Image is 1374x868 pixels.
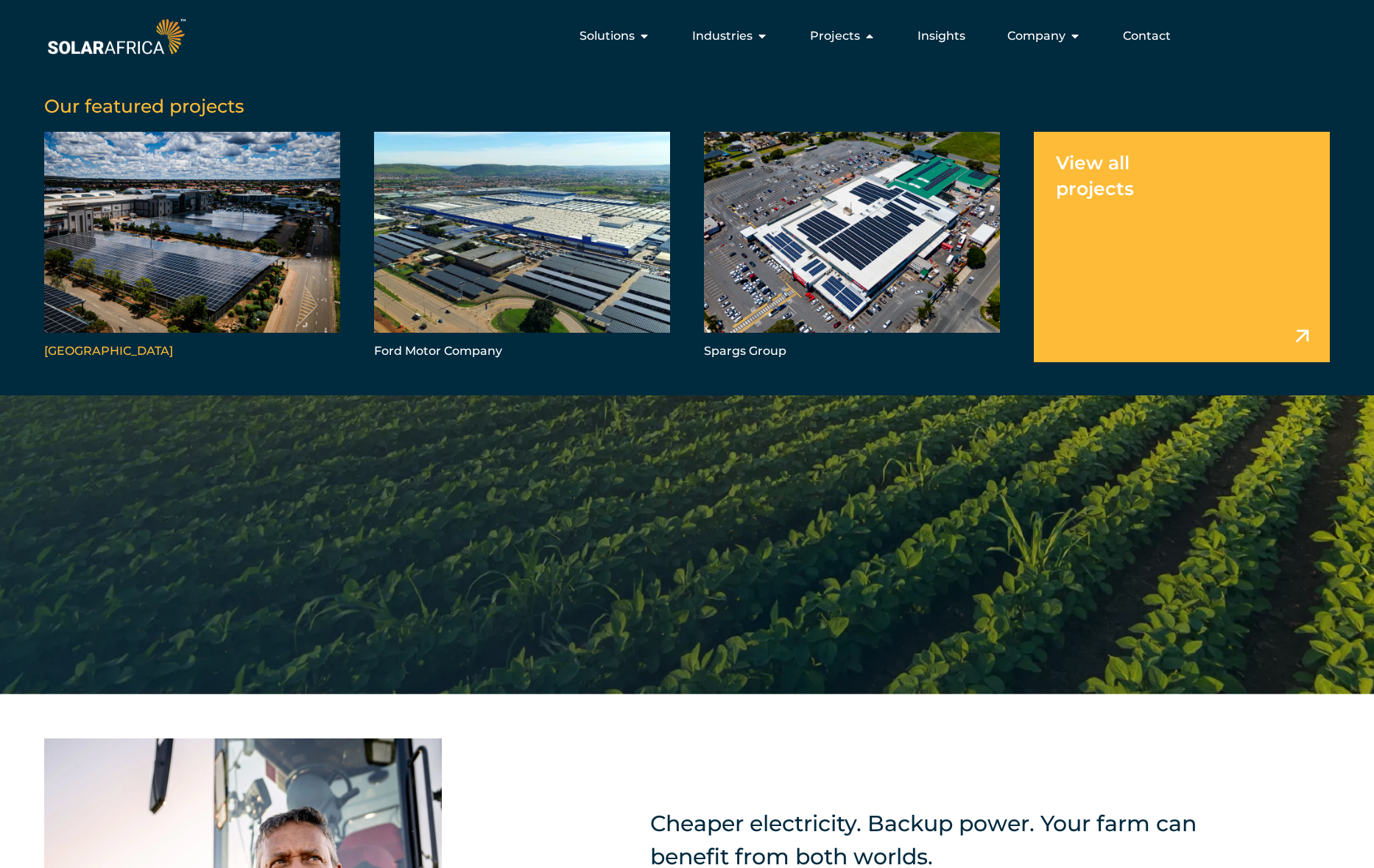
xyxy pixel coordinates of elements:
a: Insights [917,27,965,45]
span: Industries [692,27,753,45]
a: Contact [1123,27,1171,45]
span: Solutions [579,27,635,45]
a: View all projects [1034,132,1330,361]
div: Menu Toggle [189,21,1183,51]
span: Company [1007,27,1065,45]
a: [GEOGRAPHIC_DATA] [44,132,340,361]
nav: Menu [189,21,1183,51]
span: Projects [810,27,860,45]
h5: Our featured projects [44,95,1330,117]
